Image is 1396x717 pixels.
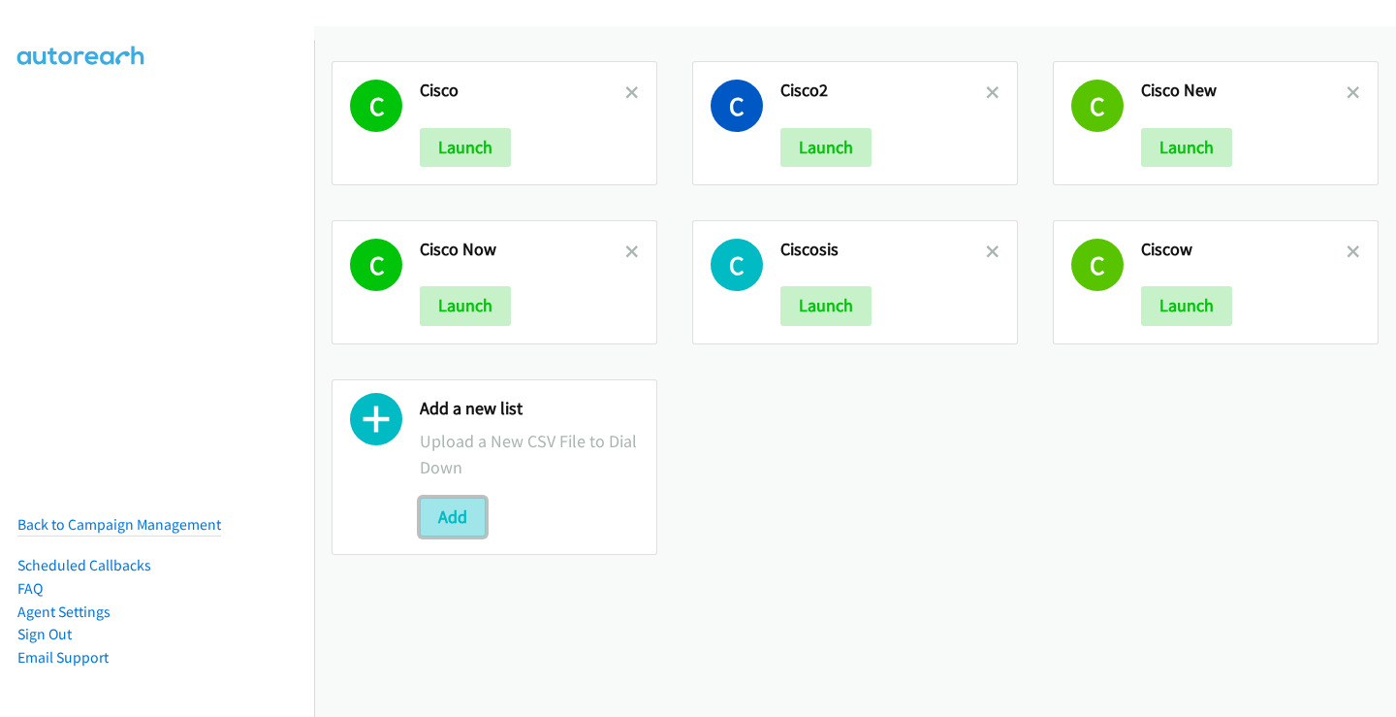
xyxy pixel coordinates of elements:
h2: Cisco Now [420,239,625,261]
button: Launch [420,128,511,167]
a: FAQ [17,579,43,598]
button: Add [420,498,486,537]
h1: C [1071,80,1124,132]
a: Email Support [17,648,109,667]
p: Upload a New CSV File to Dial Down [420,428,639,480]
h2: Cisco [420,80,625,102]
button: Launch [780,128,872,167]
h2: Ciscow [1141,239,1347,261]
h1: C [711,239,763,291]
a: Back to Campaign Management [17,515,221,534]
h1: C [350,239,402,291]
h2: Cisco New [1141,80,1347,102]
button: Launch [420,286,511,325]
a: Sign Out [17,625,72,643]
h1: C [711,80,763,132]
h2: Cisco2 [780,80,986,102]
h1: C [350,80,402,132]
button: Launch [780,286,872,325]
a: Agent Settings [17,603,111,621]
h2: Ciscosis [780,239,986,261]
h2: Add a new list [420,398,639,420]
h1: C [1071,239,1124,291]
button: Launch [1141,286,1232,325]
button: Launch [1141,128,1232,167]
a: Scheduled Callbacks [17,556,151,574]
